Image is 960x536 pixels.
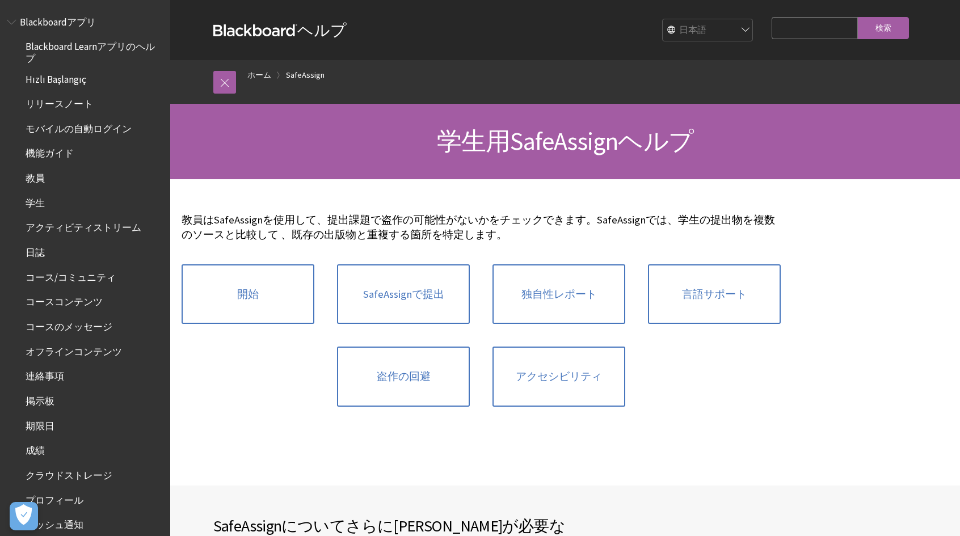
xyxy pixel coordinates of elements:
[437,125,693,157] span: 学生用SafeAssignヘルプ
[10,502,38,530] button: 優先設定センターを開く
[26,516,83,531] span: プッシュ通知
[858,17,909,39] input: 検索
[213,516,281,536] span: SafeAssign
[213,24,297,36] strong: Blackboard
[26,168,45,184] span: 教員
[26,193,45,209] span: 学生
[26,416,54,432] span: 期限日
[286,68,325,82] a: SafeAssign
[26,391,54,407] span: 掲示板
[26,342,122,357] span: オフラインコンテンツ
[26,144,74,159] span: 機能ガイド
[26,441,45,457] span: 成績
[247,68,271,82] a: ホーム
[182,213,781,242] p: 教員はSafeAssignを使用して、提出課題で盗作の可能性がないかをチェックできます。SafeAssignでは、学生の提出物を複数のソースと比較して 、既存の出版物と重複する箇所を特定します。
[26,268,116,283] span: コース/コミュニティ
[26,70,86,85] span: Hızlı Başlangıç
[337,264,470,324] a: SafeAssignで提出
[213,20,347,40] a: Blackboardヘルプ
[26,293,103,308] span: コースコンテンツ
[26,466,112,481] span: クラウドストレージ
[26,317,112,332] span: コースのメッセージ
[182,264,314,324] a: 開始
[26,367,64,382] span: 連絡事項
[26,119,132,134] span: モバイルの自動ログイン
[26,218,141,234] span: アクティビティストリーム
[492,264,625,324] a: 独自性レポート
[26,37,162,64] span: Blackboard Learnアプリのヘルプ
[648,264,781,324] a: 言語サポート
[492,347,625,407] a: アクセシビリティ
[20,12,96,28] span: Blackboardアプリ
[26,491,83,506] span: プロフィール
[337,347,470,407] a: 盗作の回避
[26,94,93,109] span: リリースノート
[663,19,753,42] select: Site Language Selector
[26,243,45,258] span: 日誌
